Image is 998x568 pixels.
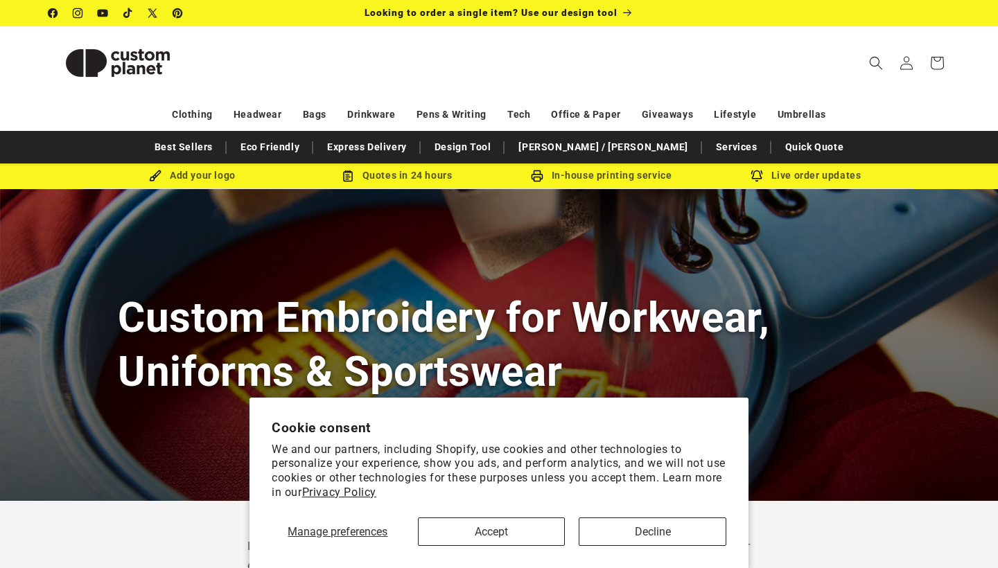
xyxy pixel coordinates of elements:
[579,517,726,546] button: Decline
[511,135,694,159] a: [PERSON_NAME] / [PERSON_NAME]
[49,32,187,94] img: Custom Planet
[288,525,387,538] span: Manage preferences
[272,420,726,436] h2: Cookie consent
[551,103,620,127] a: Office & Paper
[531,170,543,182] img: In-house printing
[342,170,354,182] img: Order Updates Icon
[234,135,306,159] a: Eco Friendly
[347,103,395,127] a: Drinkware
[234,103,282,127] a: Headwear
[90,167,295,184] div: Add your logo
[778,135,851,159] a: Quick Quote
[365,7,618,18] span: Looking to order a single item? Use our design tool
[507,103,530,127] a: Tech
[417,103,487,127] a: Pens & Writing
[418,517,566,546] button: Accept
[929,502,998,568] iframe: Chat Widget
[703,167,908,184] div: Live order updates
[499,167,703,184] div: In-house printing service
[148,135,220,159] a: Best Sellers
[320,135,414,159] a: Express Delivery
[295,167,499,184] div: Quotes in 24 hours
[714,103,756,127] a: Lifestyle
[778,103,826,127] a: Umbrellas
[642,103,693,127] a: Giveaways
[172,103,213,127] a: Clothing
[272,517,404,546] button: Manage preferences
[861,48,891,78] summary: Search
[303,103,326,127] a: Bags
[118,291,880,398] h1: Custom Embroidery for Workwear, Uniforms & Sportswear
[272,443,726,500] p: We and our partners, including Shopify, use cookies and other technologies to personalize your ex...
[751,170,763,182] img: Order updates
[44,26,193,99] a: Custom Planet
[428,135,498,159] a: Design Tool
[302,486,376,499] a: Privacy Policy
[709,135,764,159] a: Services
[149,170,161,182] img: Brush Icon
